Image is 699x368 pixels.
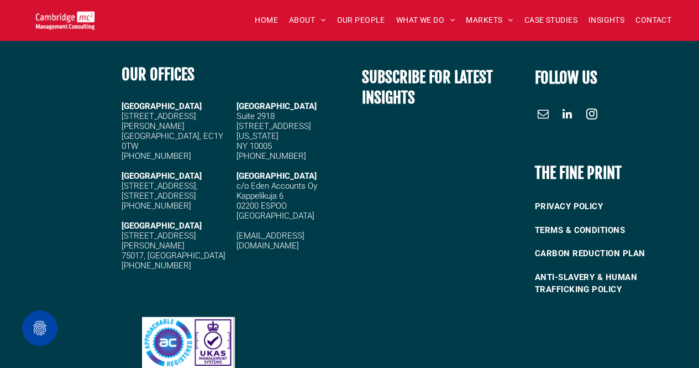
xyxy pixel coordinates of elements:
[630,12,677,29] a: CONTACT
[142,319,235,330] a: Our Markets | Cambridge Management Consulting
[236,131,278,141] span: [US_STATE]
[535,195,685,219] a: PRIVACY POLICY
[460,12,518,29] a: MARKETS
[36,11,94,29] img: Go to Homepage
[236,181,317,221] span: c/o Eden Accounts Oy Kappelikuja 6 02200 ESPOO [GEOGRAPHIC_DATA]
[331,12,390,29] a: OUR PEOPLE
[236,151,306,161] span: [PHONE_NUMBER]
[122,231,196,251] span: [STREET_ADDRESS][PERSON_NAME]
[122,201,191,211] span: [PHONE_NUMBER]
[559,106,576,125] a: linkedin
[535,106,551,125] a: email
[519,12,583,29] a: CASE STUDIES
[249,12,283,29] a: HOME
[236,111,275,121] span: Suite 2918
[584,106,600,125] a: instagram
[236,141,272,151] span: NY 10005
[535,163,622,183] b: THE FINE PRINT
[236,101,317,111] span: [GEOGRAPHIC_DATA]
[535,219,685,242] a: TERMS & CONDITIONS
[122,171,202,181] strong: [GEOGRAPHIC_DATA]
[535,242,685,266] a: CARBON REDUCTION PLAN
[122,261,191,271] span: [PHONE_NUMBER]
[122,191,196,201] span: [STREET_ADDRESS]
[122,221,202,231] strong: [GEOGRAPHIC_DATA]
[122,65,195,84] b: OUR OFFICES
[535,68,597,87] font: FOLLOW US
[122,101,202,111] strong: [GEOGRAPHIC_DATA]
[236,231,304,251] a: [EMAIL_ADDRESS][DOMAIN_NAME]
[283,12,332,29] a: ABOUT
[236,171,317,181] span: [GEOGRAPHIC_DATA]
[122,251,225,261] span: 75017, [GEOGRAPHIC_DATA]
[122,111,223,151] span: [STREET_ADDRESS][PERSON_NAME] [GEOGRAPHIC_DATA], EC1Y 0TW
[122,151,191,161] span: [PHONE_NUMBER]
[362,68,493,107] span: SUBSCRIBE FOR LATEST INSIGHTS
[36,13,94,24] a: Your Business Transformed | Cambridge Management Consulting
[391,12,461,29] a: WHAT WE DO
[236,121,311,131] span: [STREET_ADDRESS]
[583,12,630,29] a: INSIGHTS
[122,181,198,191] span: [STREET_ADDRESS],
[535,266,685,302] a: ANTI-SLAVERY & HUMAN TRAFFICKING POLICY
